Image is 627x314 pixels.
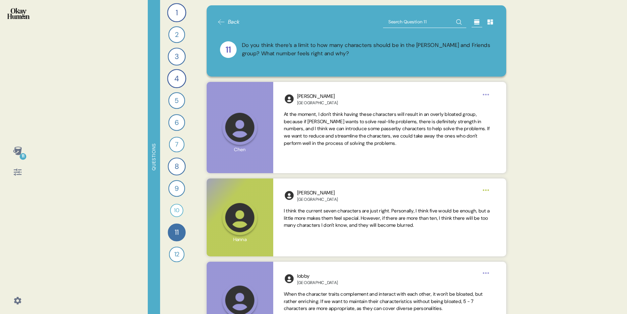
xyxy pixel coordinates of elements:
input: Search Question 11 [383,16,466,28]
div: 2 [168,26,185,43]
div: 10 [170,204,183,217]
div: [PERSON_NAME] [297,93,338,100]
div: 11 [20,153,26,160]
div: 4 [167,69,186,88]
div: 3 [168,48,186,66]
div: [GEOGRAPHIC_DATA] [297,197,338,202]
div: [GEOGRAPHIC_DATA] [297,100,338,106]
div: [PERSON_NAME] [297,189,338,197]
div: [GEOGRAPHIC_DATA] [297,280,338,285]
div: 6 [168,114,185,131]
div: 1 [167,3,186,22]
img: l1ibTKarBSWXLOhlfT5LxFP+OttMJpPJZDKZTCbz9PgHEggSPYjZSwEAAAAASUVORK5CYII= [284,94,295,104]
img: l1ibTKarBSWXLOhlfT5LxFP+OttMJpPJZDKZTCbz9PgHEggSPYjZSwEAAAAASUVORK5CYII= [284,273,295,284]
div: 9 [168,180,185,197]
div: 11 [220,41,237,58]
span: Back [228,18,240,26]
img: l1ibTKarBSWXLOhlfT5LxFP+OttMJpPJZDKZTCbz9PgHEggSPYjZSwEAAAAASUVORK5CYII= [284,190,295,201]
img: okayhuman.3b1b6348.png [7,8,30,19]
div: 7 [169,137,185,153]
span: At the moment, I don't think having these characters will result in an overly bloated group, beca... [284,111,490,146]
span: I think the current seven characters are just right. Personally, I think five would be enough, bu... [284,208,490,228]
div: 5 [168,92,185,109]
div: 12 [169,247,185,262]
div: 8 [168,157,186,175]
div: lobby [297,272,338,280]
span: When the character traits complement and interact with each other, it won't be bloated, but rathe... [284,291,483,312]
div: 11 [168,223,186,241]
div: Do you think there’s a limit to how many characters should be in the [PERSON_NAME] and Friends gr... [242,41,493,58]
